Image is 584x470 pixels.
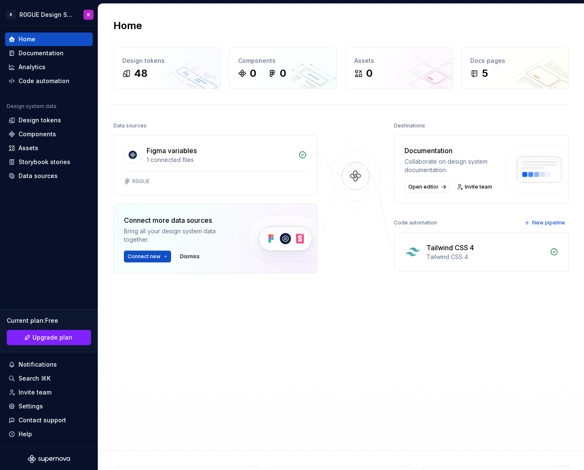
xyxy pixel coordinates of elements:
[19,144,38,152] div: Assets
[19,63,46,71] div: Analytics
[5,413,93,427] button: Contact support
[5,127,93,141] a: Components
[19,11,73,19] div: R0GUE Design System
[7,316,91,325] div: Current plan : Free
[6,10,16,20] div: B
[19,158,70,166] div: Storybook stories
[124,251,171,262] button: Connect new
[5,113,93,127] a: Design tokens
[19,388,51,397] div: Invite team
[19,77,70,85] div: Code automation
[394,120,425,132] div: Destinations
[19,416,66,424] div: Contact support
[5,155,93,169] a: Storybook stories
[354,57,444,65] div: Assets
[229,48,337,89] a: Components00
[482,67,488,80] div: 5
[5,427,93,441] button: Help
[461,48,569,89] a: Docs pages5
[5,60,93,74] a: Analytics
[124,227,233,244] div: Bring all your design system data together.
[19,374,51,383] div: Search ⌘K
[113,135,317,195] a: Figma variables1 connected filesR0GUE
[280,67,286,80] div: 0
[405,181,449,193] a: Open editor
[147,156,293,164] div: 1 connected files
[470,57,560,65] div: Docs pages
[5,74,93,88] a: Code automation
[394,217,437,229] div: Code automation
[454,181,496,193] a: Invite team
[465,184,492,190] span: Invite team
[5,386,93,399] a: Invite team
[134,67,147,80] div: 48
[2,5,96,24] button: BR0GUE Design SystemK
[405,146,496,156] div: Documentation
[32,333,72,342] span: Upgrade plan
[5,169,93,183] a: Data sources
[346,48,453,89] a: Assets0
[5,372,93,385] button: Search ⌘K
[128,253,161,260] span: Connect new
[124,215,233,225] div: Connect more data sources
[426,243,474,253] div: Tailwind CSS 4
[122,57,212,65] div: Design tokens
[5,400,93,413] a: Settings
[532,219,565,226] span: New pipeline
[113,48,221,89] a: Design tokens48
[426,253,545,261] div: Tailwind CSS 4
[19,172,58,180] div: Data sources
[366,67,372,80] div: 0
[147,146,197,156] div: Figma variables
[5,141,93,155] a: Assets
[113,19,142,32] h2: Home
[5,32,93,46] a: Home
[5,358,93,371] button: Notifications
[19,49,64,57] div: Documentation
[250,67,256,80] div: 0
[19,402,43,411] div: Settings
[113,120,147,132] div: Data sources
[7,330,91,345] a: Upgrade plan
[238,57,328,65] div: Components
[87,11,90,18] div: K
[522,217,569,229] button: New pipeline
[19,360,57,369] div: Notifications
[19,130,56,138] div: Components
[408,184,439,190] span: Open editor
[19,116,61,124] div: Design tokens
[19,35,35,43] div: Home
[405,157,496,174] div: Collaborate on design system documentation.
[180,253,200,260] span: Dismiss
[19,430,32,438] div: Help
[176,251,204,262] button: Dismiss
[5,46,93,60] a: Documentation
[132,178,150,185] div: R0GUE
[28,455,70,463] svg: Supernova Logo
[7,103,56,110] div: Design system data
